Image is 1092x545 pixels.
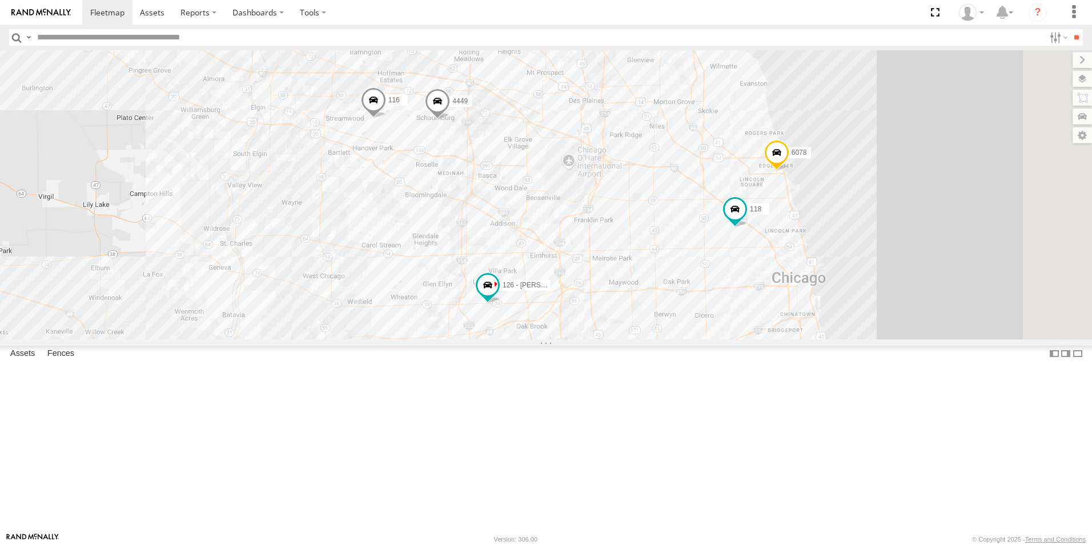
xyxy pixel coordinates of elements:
label: Search Query [24,29,33,46]
div: Version: 306.00 [494,536,537,543]
span: 126 - [PERSON_NAME] [503,281,576,289]
span: 116 [388,96,400,104]
label: Assets [5,346,41,362]
a: Visit our Website [6,534,59,545]
label: Fences [42,346,80,362]
label: Dock Summary Table to the Left [1049,346,1060,362]
a: Terms and Conditions [1025,536,1086,543]
label: Search Filter Options [1045,29,1070,46]
span: 4449 [452,97,468,105]
div: © Copyright 2025 - [972,536,1086,543]
label: Dock Summary Table to the Right [1060,346,1071,362]
div: Ed Pruneda [955,4,988,21]
i: ? [1029,3,1047,22]
label: Map Settings [1073,127,1092,143]
label: Hide Summary Table [1072,346,1083,362]
span: 6078 [792,149,807,157]
img: rand-logo.svg [11,9,71,17]
span: 118 [750,205,761,213]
